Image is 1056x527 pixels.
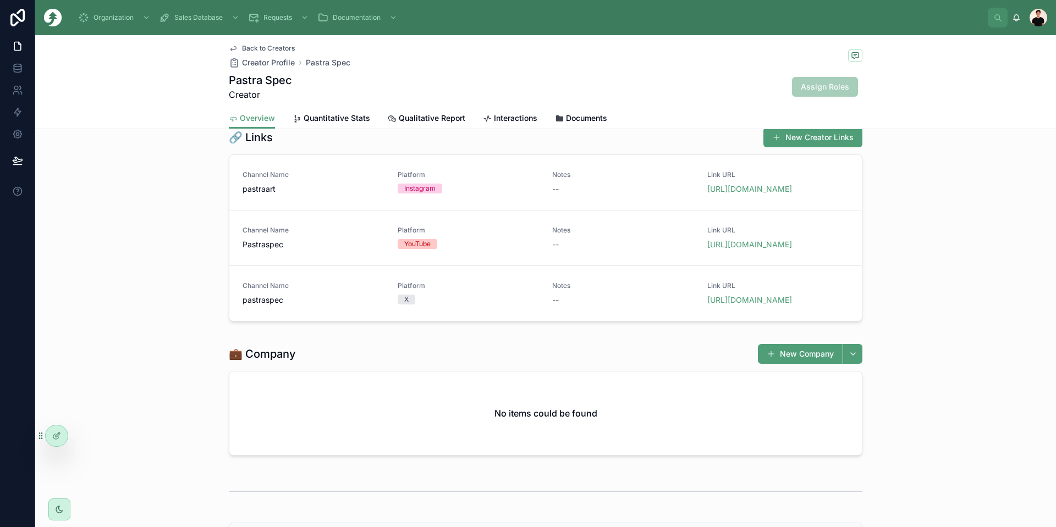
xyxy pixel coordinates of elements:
[229,88,292,101] span: Creator
[229,108,275,129] a: Overview
[229,346,296,362] h1: 💼 Company
[494,113,537,124] span: Interactions
[243,239,384,250] span: Pastraspec
[75,8,156,27] a: Organization
[398,281,540,290] span: Platform
[707,170,849,179] span: Link URL
[243,226,384,235] span: Channel Name
[243,281,384,290] span: Channel Name
[404,239,431,249] div: YouTube
[552,281,694,290] span: Notes
[483,108,537,130] a: Interactions
[306,57,350,68] a: Pastra Spec
[707,240,792,249] a: [URL][DOMAIN_NAME]
[156,8,245,27] a: Sales Database
[70,5,988,30] div: scrollable content
[707,295,792,304] a: [URL][DOMAIN_NAME]
[229,44,295,53] a: Back to Creators
[240,113,275,124] span: Overview
[304,113,370,124] span: Quantitative Stats
[398,170,540,179] span: Platform
[243,184,384,195] span: pastraart
[293,108,370,130] a: Quantitative Stats
[758,344,843,364] button: New Company
[566,113,607,124] span: Documents
[404,295,409,304] div: X
[333,13,381,22] span: Documentation
[494,407,597,420] h2: No items could be found
[552,226,694,235] span: Notes
[398,226,540,235] span: Platform
[552,170,694,179] span: Notes
[552,184,559,195] span: --
[555,108,607,130] a: Documents
[314,8,403,27] a: Documentation
[404,184,436,193] div: Instagram
[763,127,862,147] button: New Creator Links
[263,13,292,22] span: Requests
[245,8,314,27] a: Requests
[229,73,292,88] h1: Pastra Spec
[552,239,559,250] span: --
[229,57,295,68] a: Creator Profile
[243,170,384,179] span: Channel Name
[707,281,849,290] span: Link URL
[388,108,465,130] a: Qualitative Report
[552,295,559,306] span: --
[44,9,62,26] img: App logo
[707,184,792,193] a: [URL][DOMAIN_NAME]
[707,226,849,235] span: Link URL
[243,295,384,306] span: pastraspec
[399,113,465,124] span: Qualitative Report
[229,130,273,145] h1: 🔗 Links
[242,57,295,68] span: Creator Profile
[242,44,295,53] span: Back to Creators
[94,13,134,22] span: Organization
[174,13,223,22] span: Sales Database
